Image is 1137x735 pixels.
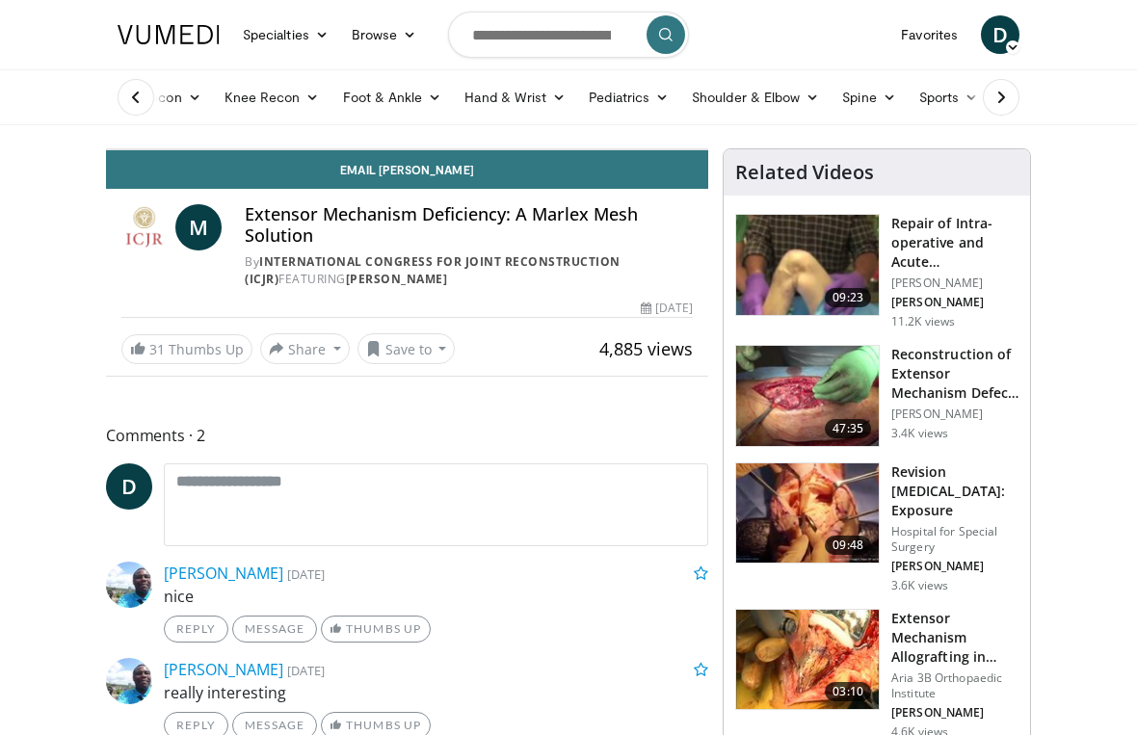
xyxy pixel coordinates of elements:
[736,346,879,446] img: 8cd9e55f-800b-4d76-8c57-b8de3b6fffe7.150x105_q85_crop-smart_upscale.jpg
[149,340,165,358] span: 31
[891,524,1018,555] p: Hospital for Special Surgery
[908,78,991,117] a: Sports
[106,463,152,510] a: D
[287,565,325,583] small: [DATE]
[164,616,228,643] a: Reply
[735,462,1018,593] a: 09:48 Revision [MEDICAL_DATA]: Exposure Hospital for Special Surgery [PERSON_NAME] 3.6K views
[735,345,1018,447] a: 47:35 Reconstruction of Extensor Mechanism Defect with [MEDICAL_DATA] Tr… [PERSON_NAME] 3.4K views
[287,662,325,679] small: [DATE]
[106,562,152,608] img: Avatar
[891,345,1018,403] h3: Reconstruction of Extensor Mechanism Defect with [MEDICAL_DATA] Tr…
[831,78,907,117] a: Spine
[164,659,283,680] a: [PERSON_NAME]
[599,337,693,360] span: 4,885 views
[245,253,621,287] a: International Congress for Joint Reconstruction (ICJR)
[891,578,948,593] p: 3.6K views
[121,204,168,250] img: International Congress for Joint Reconstruction (ICJR)
[891,295,1018,310] p: [PERSON_NAME]
[825,682,871,701] span: 03:10
[891,559,1018,574] p: [PERSON_NAME]
[577,78,680,117] a: Pediatrics
[641,300,693,317] div: [DATE]
[736,215,879,315] img: 150145_0000_1.png.150x105_q85_crop-smart_upscale.jpg
[260,333,350,364] button: Share
[175,204,222,250] a: M
[106,423,708,448] span: Comments 2
[981,15,1019,54] a: D
[891,426,948,441] p: 3.4K views
[118,25,220,44] img: VuMedi Logo
[453,78,577,117] a: Hand & Wrist
[164,563,283,584] a: [PERSON_NAME]
[889,15,969,54] a: Favorites
[891,670,1018,701] p: Aria 3B Orthopaedic Institute
[891,609,1018,667] h3: Extensor Mechanism Allografting in Revision TKA
[106,658,152,704] img: Avatar
[245,204,693,246] h4: Extensor Mechanism Deficiency: A Marlex Mesh Solution
[825,288,871,307] span: 09:23
[321,616,430,643] a: Thumbs Up
[164,681,708,704] p: really interesting
[231,15,340,54] a: Specialties
[448,12,689,58] input: Search topics, interventions
[232,616,317,643] a: Message
[891,214,1018,272] h3: Repair of Intra-operative and Acute Postoperative [MEDICAL_DATA] Ru…
[106,150,708,189] a: Email [PERSON_NAME]
[121,334,252,364] a: 31 Thumbs Up
[736,610,879,710] img: 77143_0000_3.png.150x105_q85_crop-smart_upscale.jpg
[331,78,454,117] a: Foot & Ankle
[891,314,955,329] p: 11.2K views
[357,333,456,364] button: Save to
[891,705,1018,721] p: [PERSON_NAME]
[346,271,448,287] a: [PERSON_NAME]
[736,463,879,564] img: 01949379-fd6a-4e7a-9c72-3c7e5cc110f0.150x105_q85_crop-smart_upscale.jpg
[891,407,1018,422] p: [PERSON_NAME]
[825,419,871,438] span: 47:35
[680,78,831,117] a: Shoulder & Elbow
[245,253,693,288] div: By FEATURING
[340,15,429,54] a: Browse
[735,161,874,184] h4: Related Videos
[891,462,1018,520] h3: Revision [MEDICAL_DATA]: Exposure
[891,276,1018,291] p: [PERSON_NAME]
[164,585,708,608] p: nice
[825,536,871,555] span: 09:48
[213,78,331,117] a: Knee Recon
[735,214,1018,329] a: 09:23 Repair of Intra-operative and Acute Postoperative [MEDICAL_DATA] Ru… [PERSON_NAME] [PERSON_...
